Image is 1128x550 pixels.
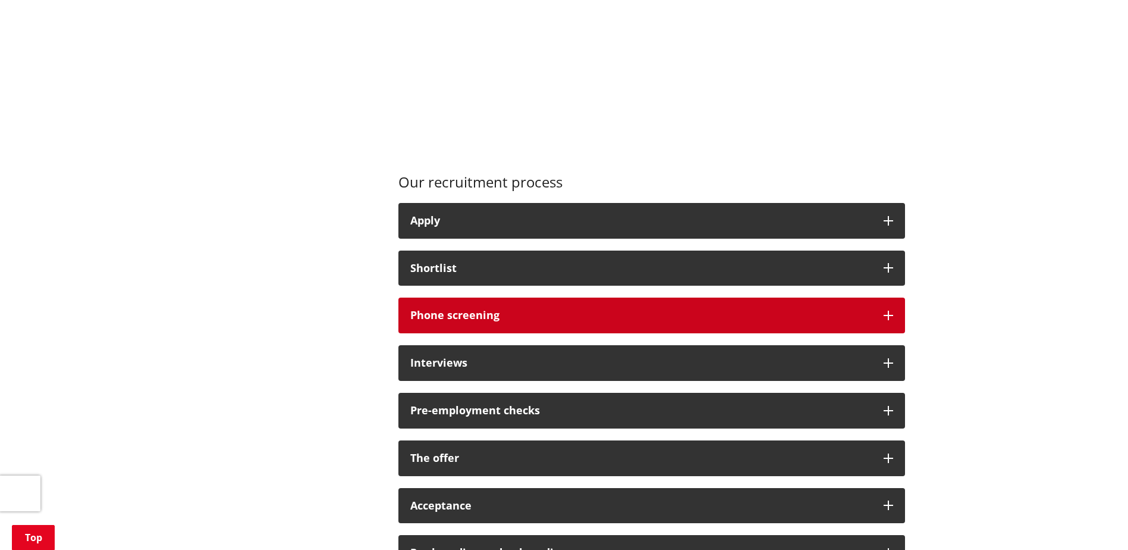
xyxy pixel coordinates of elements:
div: The offer [410,452,872,464]
button: The offer [398,440,905,476]
button: Pre-employment checks [398,393,905,429]
div: Acceptance [410,500,872,512]
button: Shortlist [398,251,905,286]
div: Shortlist [410,262,872,274]
iframe: Messenger Launcher [1073,500,1116,543]
button: Phone screening [398,298,905,333]
button: Acceptance [398,488,905,524]
div: Pre-employment checks [410,405,872,417]
div: Interviews [410,357,872,369]
h3: Our recruitment process [398,157,905,191]
div: Apply [410,215,872,227]
button: Apply [398,203,905,239]
div: Phone screening [410,310,872,321]
button: Interviews [398,345,905,381]
a: Top [12,525,55,550]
